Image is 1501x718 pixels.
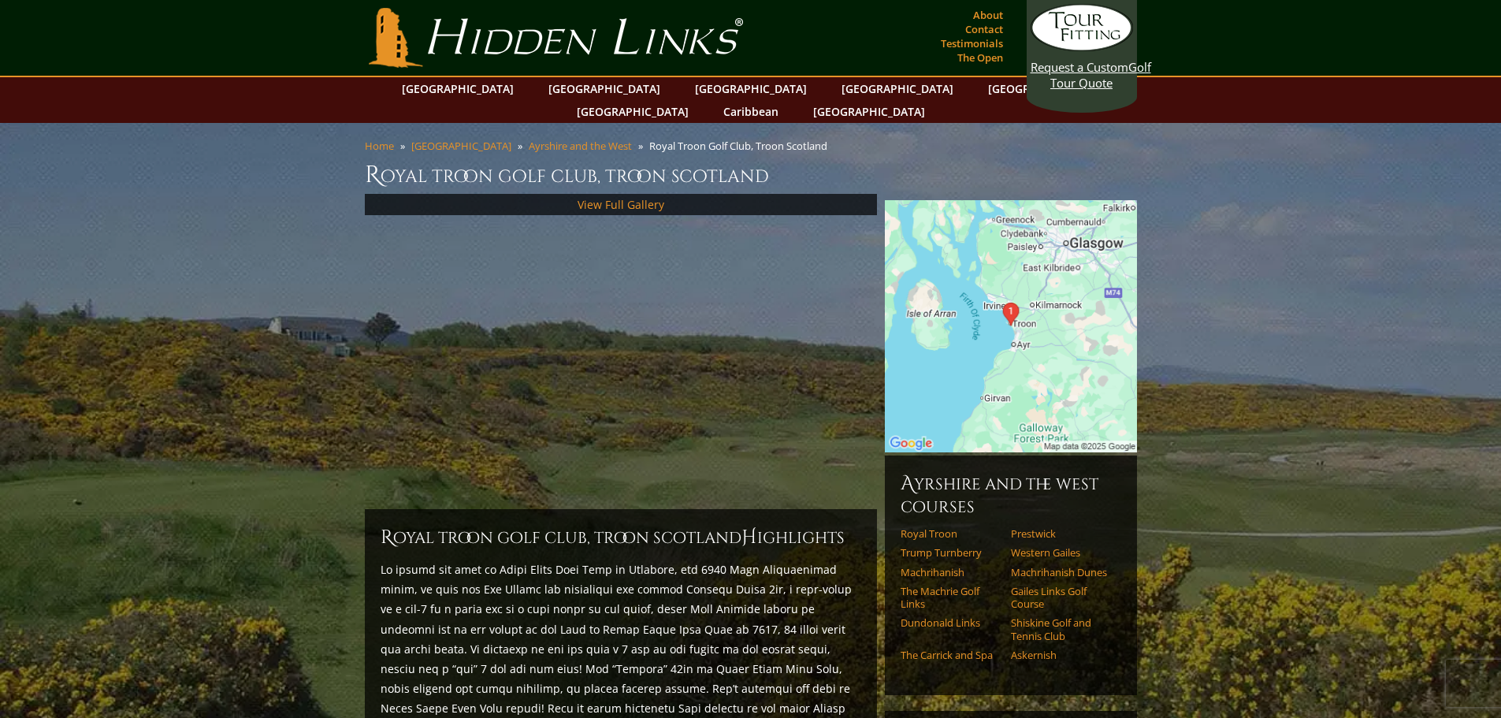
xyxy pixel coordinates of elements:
span: Request a Custom [1031,59,1128,75]
a: Request a CustomGolf Tour Quote [1031,4,1133,91]
a: Home [365,139,394,153]
a: Ayrshire and the West [529,139,632,153]
a: Prestwick [1011,527,1111,540]
h2: Royal Troon Golf Club, Troon Scotland ighlights [381,525,861,550]
a: Dundonald Links [901,616,1001,629]
a: Gailes Links Golf Course [1011,585,1111,611]
a: Askernish [1011,649,1111,661]
a: Shiskine Golf and Tennis Club [1011,616,1111,642]
h1: Royal Troon Golf Club, Troon Scotland [365,159,1137,191]
a: The Open [953,47,1007,69]
a: [GEOGRAPHIC_DATA] [834,77,961,100]
a: The Machrie Golf Links [901,585,1001,611]
img: Google Map of Royal Troon Golf Club, Craigend Road, Troon, Scotland, United Kingdom [885,200,1137,452]
a: [GEOGRAPHIC_DATA] [980,77,1108,100]
li: Royal Troon Golf Club, Troon Scotland [649,139,834,153]
a: Contact [961,18,1007,40]
a: [GEOGRAPHIC_DATA] [394,77,522,100]
h6: Ayrshire and the West Courses [901,471,1121,518]
a: Machrihanish Dunes [1011,566,1111,578]
a: Royal Troon [901,527,1001,540]
a: Caribbean [715,100,786,123]
a: [GEOGRAPHIC_DATA] [569,100,697,123]
a: [GEOGRAPHIC_DATA] [805,100,933,123]
a: Machrihanish [901,566,1001,578]
span: H [741,525,757,550]
a: [GEOGRAPHIC_DATA] [541,77,668,100]
a: Trump Turnberry [901,546,1001,559]
a: [GEOGRAPHIC_DATA] [687,77,815,100]
a: The Carrick and Spa [901,649,1001,661]
a: Western Gailes [1011,546,1111,559]
a: Testimonials [937,32,1007,54]
a: [GEOGRAPHIC_DATA] [411,139,511,153]
a: View Full Gallery [578,197,664,212]
a: About [969,4,1007,26]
